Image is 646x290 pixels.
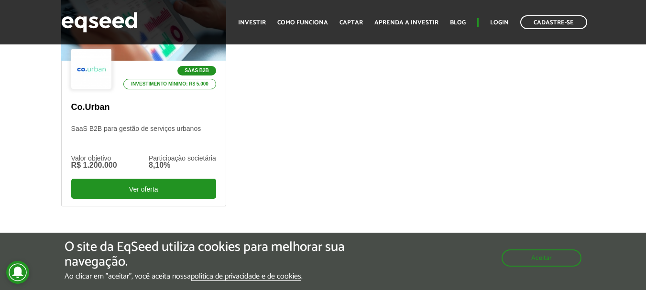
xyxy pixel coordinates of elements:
p: SaaS B2B [177,66,216,75]
div: Valor objetivo [71,155,117,161]
p: SaaS B2B para gestão de serviços urbanos [71,125,216,145]
div: Ver oferta [71,179,216,199]
a: Investir [238,20,266,26]
a: Login [490,20,509,26]
p: Co.Urban [71,102,216,113]
p: Investimento mínimo: R$ 5.000 [123,79,216,89]
div: 8,10% [149,161,216,169]
img: EqSeed [61,10,138,35]
h5: O site da EqSeed utiliza cookies para melhorar sua navegação. [65,240,374,269]
p: Ao clicar em "aceitar", você aceita nossa . [65,272,374,281]
a: Cadastre-se [520,15,587,29]
a: Captar [339,20,363,26]
a: política de privacidade e de cookies [191,273,301,281]
a: Blog [450,20,466,26]
button: Aceitar [502,249,581,267]
div: R$ 1.200.000 [71,161,117,169]
a: Como funciona [277,20,328,26]
div: Participação societária [149,155,216,161]
a: Aprenda a investir [374,20,438,26]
